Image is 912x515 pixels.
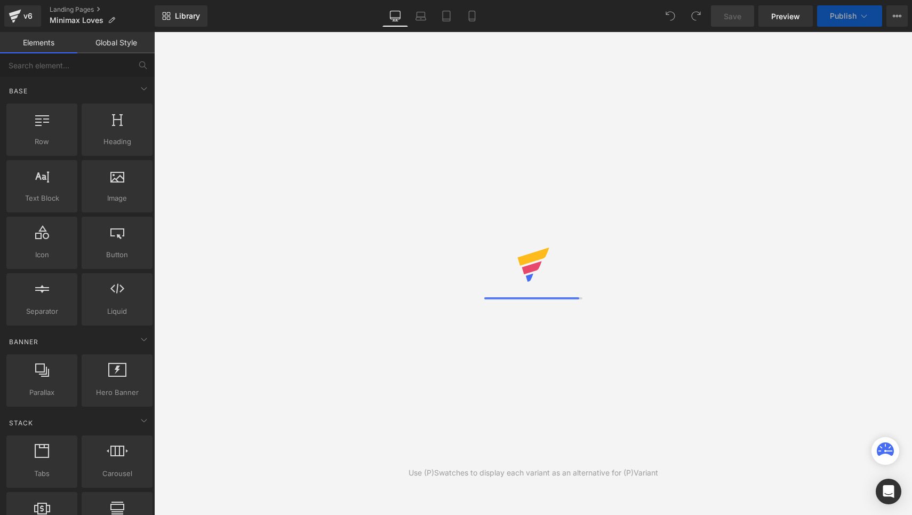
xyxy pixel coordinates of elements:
span: Hero Banner [85,387,149,398]
span: Base [8,86,29,96]
div: Open Intercom Messenger [876,479,901,504]
span: Banner [8,337,39,347]
span: Liquid [85,306,149,317]
a: Tablet [434,5,459,27]
span: Image [85,193,149,204]
span: Text Block [10,193,74,204]
a: Landing Pages [50,5,155,14]
button: Redo [685,5,707,27]
span: Stack [8,418,34,428]
span: Publish [830,12,857,20]
span: Heading [85,136,149,147]
span: Library [175,11,200,21]
a: Desktop [382,5,408,27]
div: v6 [21,9,35,23]
span: Minimax Loves [50,16,103,25]
button: More [886,5,908,27]
a: Laptop [408,5,434,27]
span: Icon [10,249,74,260]
button: Undo [660,5,681,27]
span: Carousel [85,468,149,479]
span: Save [724,11,741,22]
a: Global Style [77,32,155,53]
a: New Library [155,5,207,27]
a: Preview [758,5,813,27]
span: Preview [771,11,800,22]
span: Row [10,136,74,147]
div: Use (P)Swatches to display each variant as an alternative for (P)Variant [409,467,658,479]
span: Button [85,249,149,260]
span: Separator [10,306,74,317]
a: Mobile [459,5,485,27]
span: Parallax [10,387,74,398]
span: Tabs [10,468,74,479]
button: Publish [817,5,882,27]
a: v6 [4,5,41,27]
